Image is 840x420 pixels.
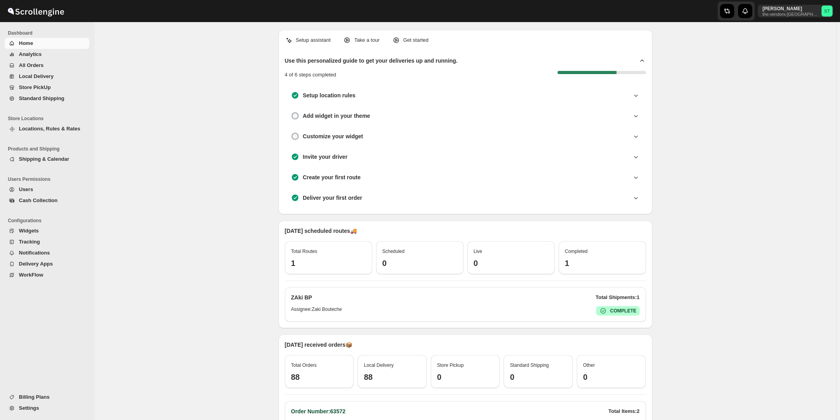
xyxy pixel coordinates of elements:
[19,228,39,234] span: Widgets
[8,146,90,152] span: Products and Shipping
[364,372,421,382] h3: 88
[296,36,331,44] p: Setup assistant
[8,217,90,224] span: Configurations
[19,126,80,132] span: Locations, Rules & Rates
[19,394,50,400] span: Billing Plans
[610,308,637,314] b: COMPLETE
[19,95,65,101] span: Standard Shipping
[8,30,90,36] span: Dashboard
[19,51,42,57] span: Analytics
[596,294,640,301] p: Total Shipments: 1
[291,362,317,368] span: Total Orders
[19,40,33,46] span: Home
[291,294,312,301] h2: ZAki BP
[19,405,39,411] span: Settings
[5,225,89,236] button: Widgets
[291,306,342,316] h6: Assignee: Zaki Bouteche
[565,258,640,268] h3: 1
[5,403,89,414] button: Settings
[19,84,51,90] span: Store PickUp
[19,62,44,68] span: All Orders
[5,269,89,281] button: WorkFlow
[303,91,356,99] h3: Setup location rules
[303,194,362,202] h3: Deliver your first order
[19,186,33,192] span: Users
[354,36,379,44] p: Take a tour
[291,258,366,268] h3: 1
[5,123,89,134] button: Locations, Rules & Rates
[762,12,818,17] p: the-vendors-[GEOGRAPHIC_DATA]
[510,372,567,382] h3: 0
[5,247,89,258] button: Notifications
[474,258,548,268] h3: 0
[382,249,405,254] span: Scheduled
[382,258,457,268] h3: 0
[474,249,482,254] span: Live
[19,250,50,256] span: Notifications
[8,176,90,182] span: Users Permissions
[565,249,588,254] span: Completed
[822,6,833,17] span: Simcha Trieger
[5,195,89,206] button: Cash Collection
[5,60,89,71] button: All Orders
[285,71,336,79] p: 4 of 6 steps completed
[510,362,549,368] span: Standard Shipping
[303,112,370,120] h3: Add widget in your theme
[285,341,646,349] p: [DATE] received orders 📦
[758,5,833,17] button: User menu
[5,49,89,60] button: Analytics
[5,258,89,269] button: Delivery Apps
[583,372,640,382] h3: 0
[291,407,346,415] h2: Order Number: 63572
[6,1,65,21] img: ScrollEngine
[285,227,646,235] p: [DATE] scheduled routes 🚚
[303,132,363,140] h3: Customize your widget
[437,372,494,382] h3: 0
[8,115,90,122] span: Store Locations
[19,239,40,245] span: Tracking
[291,372,348,382] h3: 88
[19,197,57,203] span: Cash Collection
[285,57,458,65] h2: Use this personalized guide to get your deliveries up and running.
[824,9,830,13] text: ST
[19,73,54,79] span: Local Delivery
[5,38,89,49] button: Home
[437,362,464,368] span: Store Pickup
[5,154,89,165] button: Shipping & Calendar
[608,407,639,415] p: Total Items: 2
[303,153,348,161] h3: Invite your driver
[403,36,428,44] p: Get started
[291,249,318,254] span: Total Routes
[19,156,69,162] span: Shipping & Calendar
[364,362,393,368] span: Local Delivery
[583,362,595,368] span: Other
[19,272,43,278] span: WorkFlow
[5,184,89,195] button: Users
[5,236,89,247] button: Tracking
[5,392,89,403] button: Billing Plans
[762,6,818,12] p: [PERSON_NAME]
[303,173,361,181] h3: Create your first route
[19,261,53,267] span: Delivery Apps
